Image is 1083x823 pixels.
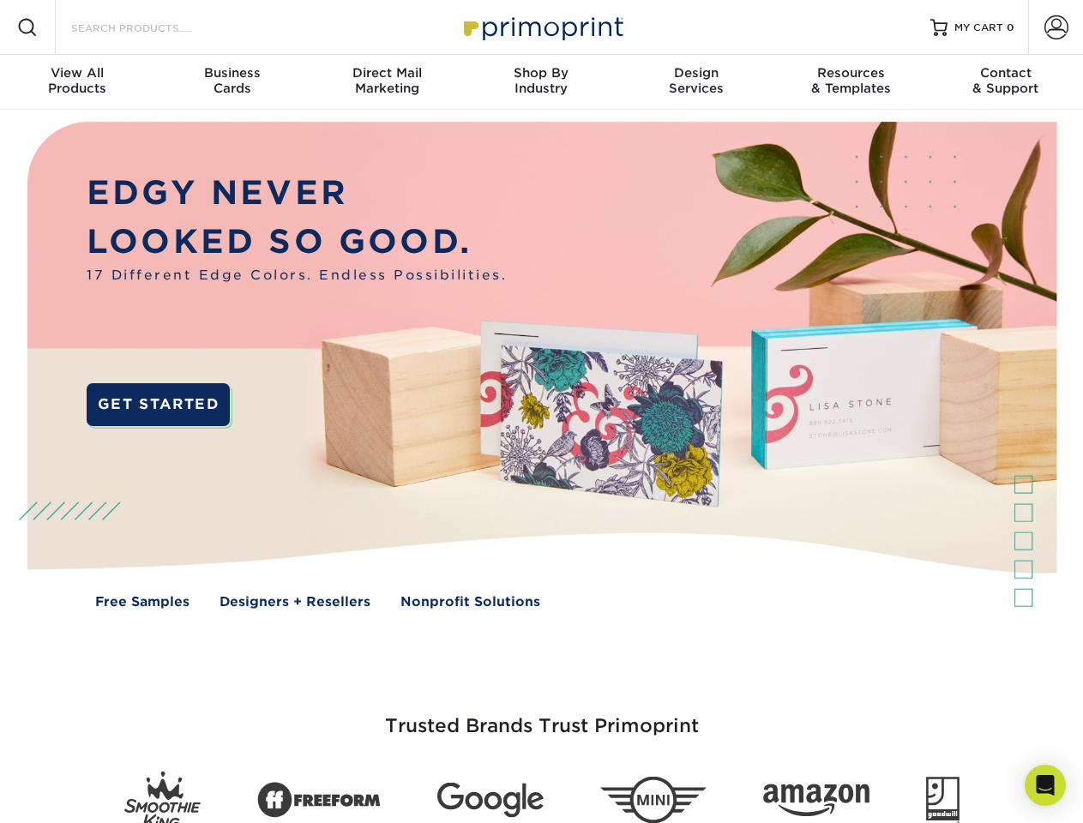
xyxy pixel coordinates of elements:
img: Primoprint [456,9,628,45]
span: 0 [1007,21,1014,33]
a: Resources& Templates [773,55,928,110]
span: Contact [929,65,1083,81]
span: Design [619,65,773,81]
a: BusinessCards [154,55,309,110]
div: Cards [154,65,309,96]
p: LOOKED SO GOOD. [87,218,507,267]
a: Designers + Resellers [220,592,370,612]
input: SEARCH PRODUCTS..... [69,17,237,38]
p: EDGY NEVER [87,169,507,218]
img: Amazon [763,784,869,817]
a: DesignServices [619,55,773,110]
a: Nonprofit Solutions [400,592,540,612]
iframe: Google Customer Reviews [4,771,146,817]
a: Free Samples [95,592,190,612]
h3: Trusted Brands Trust Primoprint [40,674,1044,758]
div: & Support [929,65,1083,96]
a: GET STARTED [87,383,230,426]
div: & Templates [773,65,928,96]
span: MY CART [954,21,1003,35]
a: Direct MailMarketing [310,55,464,110]
img: Goodwill [926,777,960,823]
div: Services [619,65,773,96]
span: Business [154,65,309,81]
div: Marketing [310,65,464,96]
span: 17 Different Edge Colors. Endless Possibilities. [87,266,507,285]
a: Shop ByIndustry [464,55,618,110]
span: Direct Mail [310,65,464,81]
span: Resources [773,65,928,81]
span: Shop By [464,65,618,81]
img: Google [437,783,544,818]
div: Open Intercom Messenger [1025,765,1066,806]
div: Industry [464,65,618,96]
a: Contact& Support [929,55,1083,110]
